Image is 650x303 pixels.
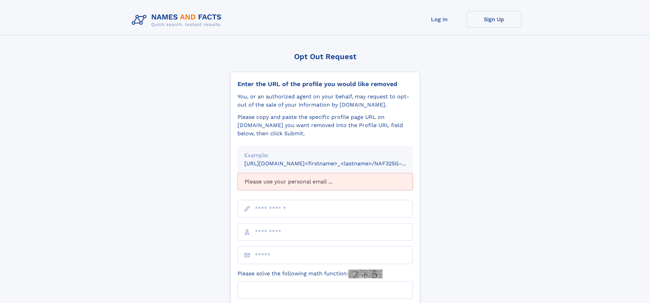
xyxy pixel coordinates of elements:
small: [URL][DOMAIN_NAME]<firstname>_<lastname>/NAF325G-xxxxxxxx [244,160,426,167]
div: You, or an authorized agent on your behalf, may request to opt-out of the sale of your informatio... [237,93,413,109]
div: Enter the URL of the profile you would like removed [237,80,413,88]
div: Example: [244,151,406,160]
div: Opt Out Request [230,52,420,61]
img: Logo Names and Facts [129,11,227,29]
a: Sign Up [467,11,521,28]
div: Please copy and paste the specific profile page URL on [DOMAIN_NAME] you want removed into the Pr... [237,113,413,138]
label: Please solve the following math function: [237,270,382,278]
div: Please use your personal email ... [237,173,413,190]
a: Log In [412,11,467,28]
